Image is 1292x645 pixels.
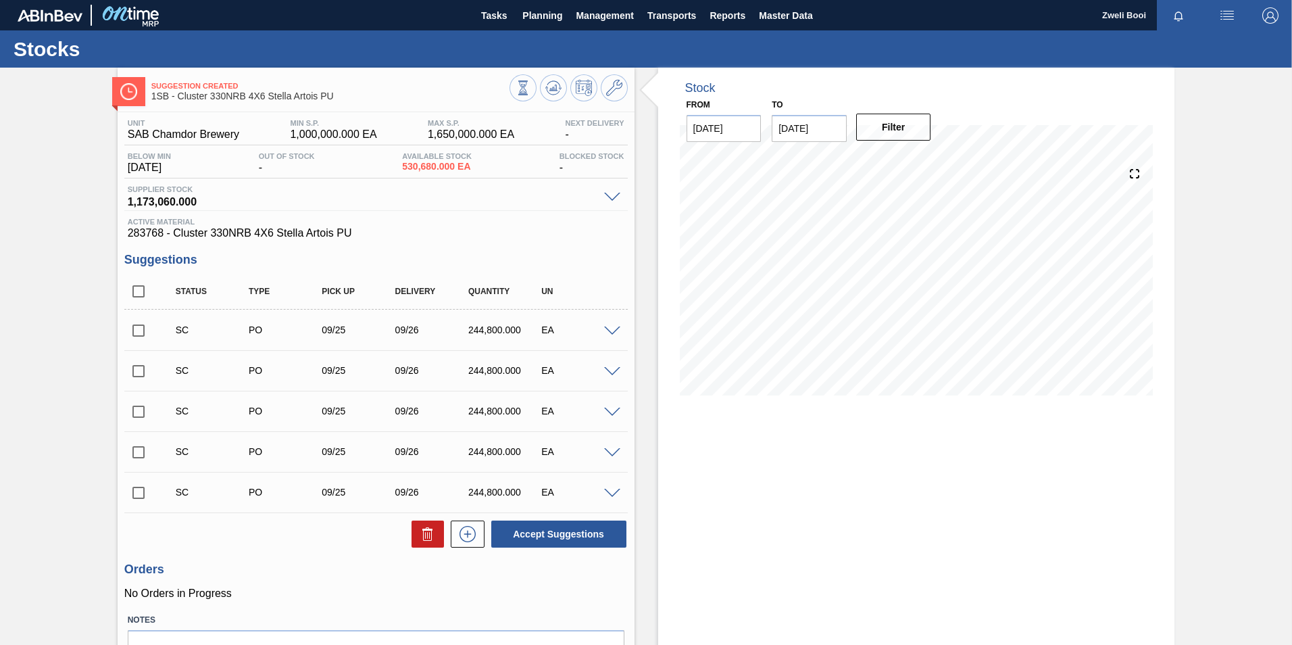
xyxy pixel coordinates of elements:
[491,521,626,548] button: Accept Suggestions
[172,287,254,296] div: Status
[570,74,597,101] button: Schedule Inventory
[565,119,624,127] span: Next Delivery
[128,128,239,141] span: SAB Chamdor Brewery
[392,287,474,296] div: Delivery
[128,611,624,630] label: Notes
[172,487,254,498] div: Suggestion Created
[772,115,847,142] input: mm/dd/yyyy
[856,114,931,141] button: Filter
[772,100,782,110] label: to
[759,7,812,24] span: Master Data
[172,325,254,335] div: Suggestion Created
[318,406,400,416] div: 09/25/2025
[392,365,474,376] div: 09/26/2025
[1219,7,1235,24] img: userActions
[318,446,400,457] div: 09/25/2025
[687,115,762,142] input: mm/dd/yyyy
[245,287,327,296] div: Type
[465,365,547,376] div: 244,800.000
[538,487,620,498] div: EA
[1262,7,1278,24] img: Logout
[128,119,239,127] span: Unit
[318,287,400,296] div: Pick up
[402,162,472,172] span: 530,680.000 EA
[392,325,474,335] div: 09/26/2025
[151,82,510,90] span: Suggestion Created
[128,185,597,193] span: Supplier Stock
[405,521,444,548] div: Delete Suggestions
[18,9,82,22] img: TNhmsLtSVTkK8tSr43FrP2fwEKptu5GPRR3wAAAABJRU5ErkJggg==
[562,119,627,141] div: -
[245,487,327,498] div: Purchase order
[259,152,315,160] span: Out Of Stock
[245,406,327,416] div: Purchase order
[402,152,472,160] span: Available Stock
[392,406,474,416] div: 09/26/2025
[685,81,716,95] div: Stock
[540,74,567,101] button: Update Chart
[538,325,620,335] div: EA
[556,152,628,174] div: -
[522,7,562,24] span: Planning
[444,521,484,548] div: New suggestion
[601,74,628,101] button: Go to Master Data / General
[428,119,514,127] span: MAX S.P.
[290,128,376,141] span: 1,000,000.000 EA
[538,287,620,296] div: UN
[538,446,620,457] div: EA
[128,152,171,160] span: Below Min
[538,406,620,416] div: EA
[124,563,628,577] h3: Orders
[245,325,327,335] div: Purchase order
[318,365,400,376] div: 09/25/2025
[576,7,634,24] span: Management
[255,152,318,174] div: -
[318,487,400,498] div: 09/25/2025
[465,287,547,296] div: Quantity
[479,7,509,24] span: Tasks
[245,365,327,376] div: Purchase order
[465,446,547,457] div: 244,800.000
[538,365,620,376] div: EA
[465,487,547,498] div: 244,800.000
[124,588,628,600] p: No Orders in Progress
[172,365,254,376] div: Suggestion Created
[318,325,400,335] div: 09/25/2025
[428,128,514,141] span: 1,650,000.000 EA
[465,325,547,335] div: 244,800.000
[128,162,171,174] span: [DATE]
[128,227,624,239] span: 283768 - Cluster 330NRB 4X6 Stella Artois PU
[392,487,474,498] div: 09/26/2025
[484,519,628,549] div: Accept Suggestions
[687,100,710,110] label: From
[560,152,624,160] span: Blocked Stock
[710,7,745,24] span: Reports
[245,446,327,457] div: Purchase order
[120,83,137,100] img: Ícone
[1157,6,1200,25] button: Notifications
[172,446,254,457] div: Suggestion Created
[290,119,376,127] span: MIN S.P.
[128,193,597,207] span: 1,173,060.000
[392,446,474,457] div: 09/26/2025
[128,218,624,226] span: Active Material
[510,74,537,101] button: Stocks Overview
[124,253,628,267] h3: Suggestions
[647,7,696,24] span: Transports
[172,406,254,416] div: Suggestion Created
[151,91,510,101] span: 1SB - Cluster 330NRB 4X6 Stella Artois PU
[465,406,547,416] div: 244,800.000
[14,41,253,57] h1: Stocks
